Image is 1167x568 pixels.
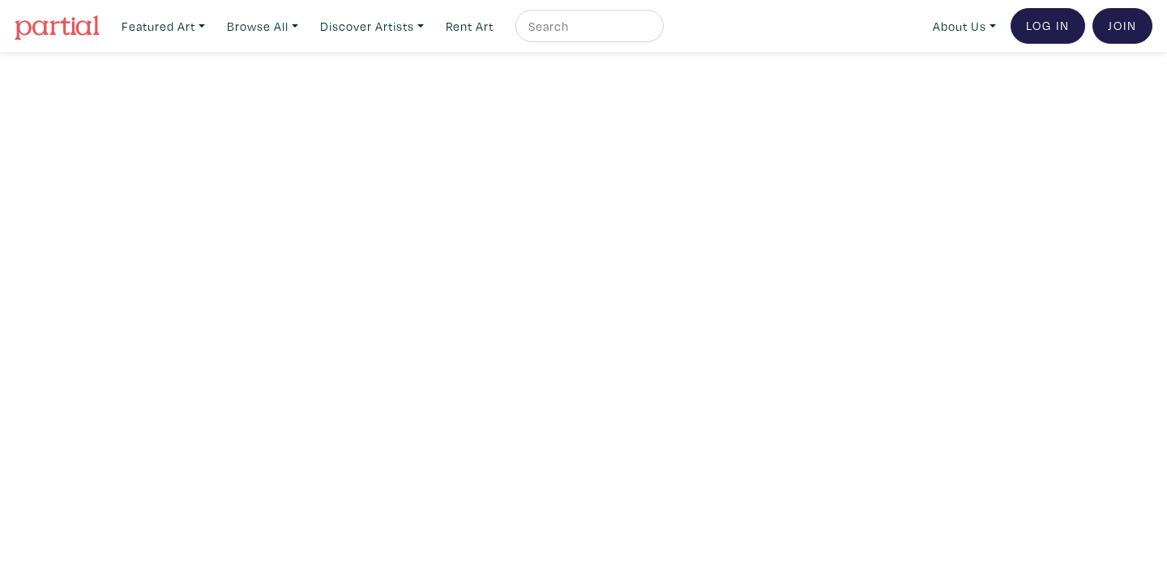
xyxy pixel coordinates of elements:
a: Featured Art [114,10,212,43]
a: Join [1092,8,1152,44]
input: Search [527,16,648,36]
a: Browse All [220,10,306,43]
a: About Us [925,10,1003,43]
a: Rent Art [438,10,501,43]
a: Discover Artists [313,10,431,43]
a: Log In [1011,8,1085,44]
